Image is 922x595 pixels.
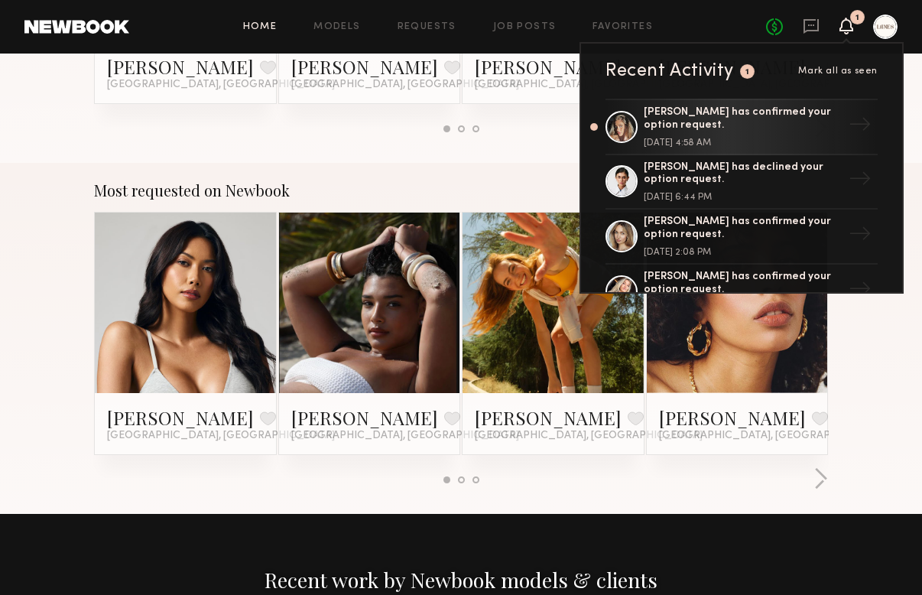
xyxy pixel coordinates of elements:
[605,62,734,80] div: Recent Activity
[659,405,806,430] a: [PERSON_NAME]
[291,405,438,430] a: [PERSON_NAME]
[798,67,878,76] span: Mark all as seen
[398,22,456,32] a: Requests
[475,54,622,79] a: [PERSON_NAME]
[605,265,878,320] a: [PERSON_NAME] has confirmed your option request.→
[842,161,878,201] div: →
[659,430,887,442] span: [GEOGRAPHIC_DATA], [GEOGRAPHIC_DATA]
[592,22,653,32] a: Favorites
[605,99,878,155] a: [PERSON_NAME] has confirmed your option request.[DATE] 4:58 AM→
[745,68,750,76] div: 1
[842,271,878,311] div: →
[842,216,878,256] div: →
[107,79,335,91] span: [GEOGRAPHIC_DATA], [GEOGRAPHIC_DATA]
[644,216,842,242] div: [PERSON_NAME] has confirmed your option request.
[605,155,878,210] a: [PERSON_NAME] has declined your option request.[DATE] 6:44 PM→
[243,22,278,32] a: Home
[313,22,360,32] a: Models
[107,405,254,430] a: [PERSON_NAME]
[644,193,842,202] div: [DATE] 6:44 PM
[644,138,842,148] div: [DATE] 4:58 AM
[475,79,703,91] span: [GEOGRAPHIC_DATA], [GEOGRAPHIC_DATA]
[644,248,842,257] div: [DATE] 2:08 PM
[644,106,842,132] div: [PERSON_NAME] has confirmed your option request.
[107,54,254,79] a: [PERSON_NAME]
[475,405,622,430] a: [PERSON_NAME]
[493,22,557,32] a: Job Posts
[644,161,842,187] div: [PERSON_NAME] has declined your option request.
[644,271,842,297] div: [PERSON_NAME] has confirmed your option request.
[855,14,859,22] div: 1
[94,181,828,200] div: Most requested on Newbook
[291,79,519,91] span: [GEOGRAPHIC_DATA], [GEOGRAPHIC_DATA]
[842,107,878,147] div: →
[475,430,703,442] span: [GEOGRAPHIC_DATA], [GEOGRAPHIC_DATA]
[605,210,878,265] a: [PERSON_NAME] has confirmed your option request.[DATE] 2:08 PM→
[291,430,519,442] span: [GEOGRAPHIC_DATA], [GEOGRAPHIC_DATA]
[291,54,438,79] a: [PERSON_NAME]
[107,430,335,442] span: [GEOGRAPHIC_DATA], [GEOGRAPHIC_DATA]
